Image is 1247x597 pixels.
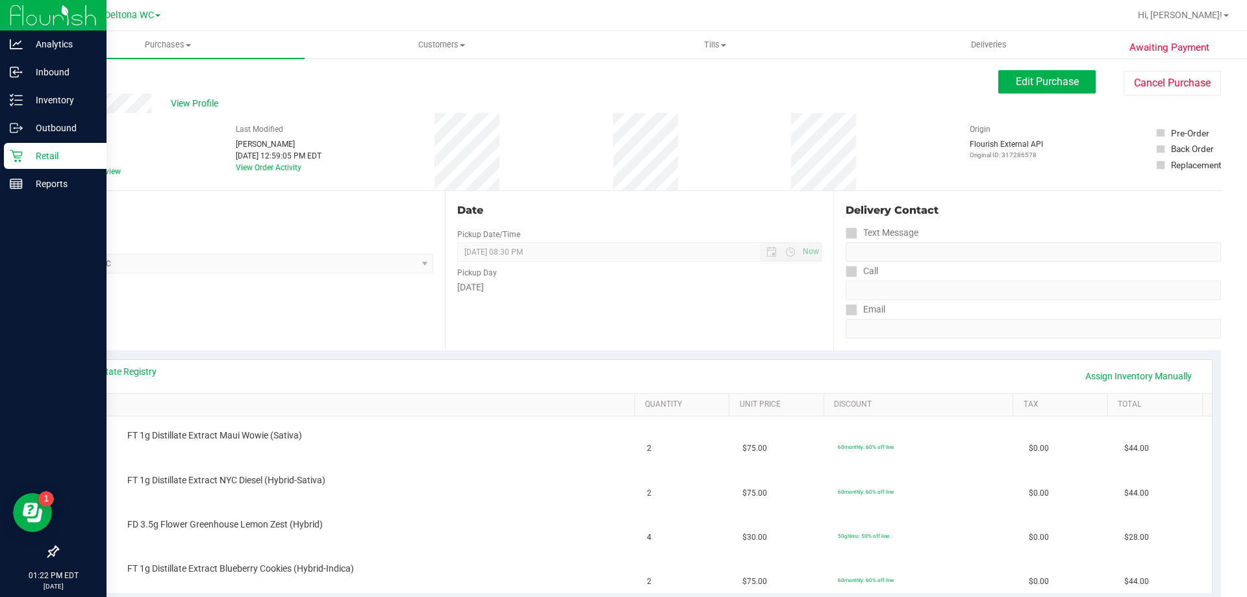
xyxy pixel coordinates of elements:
span: Customers [305,39,577,51]
inline-svg: Inventory [10,94,23,107]
span: Deliveries [953,39,1024,51]
p: Retail [23,148,101,164]
p: Analytics [23,36,101,52]
a: Quantity [645,400,724,410]
span: $0.00 [1029,442,1049,455]
span: FT 1g Distillate Extract NYC Diesel (Hybrid-Sativa) [127,474,325,487]
span: Hi, [PERSON_NAME]! [1138,10,1222,20]
div: [DATE] 12:59:05 PM EDT [236,150,321,162]
inline-svg: Inbound [10,66,23,79]
inline-svg: Reports [10,177,23,190]
span: FT 1g Distillate Extract Blueberry Cookies (Hybrid-Indica) [127,563,354,575]
inline-svg: Analytics [10,38,23,51]
span: 2 [647,576,651,588]
p: [DATE] [6,581,101,591]
a: Assign Inventory Manually [1077,365,1200,387]
span: 60monthly: 60% off line [838,489,894,495]
a: View State Registry [79,365,157,378]
input: Format: (999) 999-9999 [846,281,1221,300]
label: Origin [970,123,990,135]
span: FT 1g Distillate Extract Maui Wowie (Sativa) [127,429,302,442]
span: $30.00 [742,531,767,544]
a: Tills [578,31,851,58]
span: 60monthly: 60% off line [838,577,894,583]
a: Customers [305,31,578,58]
span: Tills [579,39,851,51]
a: Tax [1024,400,1103,410]
span: $44.00 [1124,442,1149,455]
a: Discount [834,400,1008,410]
span: 60monthly: 60% off line [838,444,894,450]
span: $44.00 [1124,487,1149,500]
span: $0.00 [1029,531,1049,544]
span: $44.00 [1124,576,1149,588]
div: Location [57,203,433,218]
a: View Order Activity [236,163,301,172]
p: Outbound [23,120,101,136]
a: Purchases [31,31,305,58]
div: [PERSON_NAME] [236,138,321,150]
span: Purchases [31,39,305,51]
span: $0.00 [1029,576,1049,588]
span: $75.00 [742,442,767,455]
label: Pickup Date/Time [457,229,520,240]
span: 2 [647,442,651,455]
span: FD 3.5g Flower Greenhouse Lemon Zest (Hybrid) [127,518,323,531]
label: Pickup Day [457,267,497,279]
div: Back Order [1171,142,1214,155]
p: Inbound [23,64,101,80]
div: Delivery Contact [846,203,1221,218]
span: $0.00 [1029,487,1049,500]
p: 01:22 PM EDT [6,570,101,581]
span: 50ghlmz: 50% off line [838,533,889,539]
input: Format: (999) 999-9999 [846,242,1221,262]
label: Text Message [846,223,918,242]
span: Deltona WC [105,10,154,21]
div: [DATE] [457,281,821,294]
label: Call [846,262,878,281]
iframe: Resource center [13,493,52,532]
div: Pre-Order [1171,127,1209,140]
div: Flourish External API [970,138,1043,160]
p: Reports [23,176,101,192]
span: $28.00 [1124,531,1149,544]
div: Replacement [1171,159,1221,171]
inline-svg: Outbound [10,121,23,134]
span: 2 [647,487,651,500]
span: Awaiting Payment [1129,40,1209,55]
a: Deliveries [852,31,1126,58]
inline-svg: Retail [10,149,23,162]
a: Unit Price [740,400,819,410]
button: Edit Purchase [998,70,1096,94]
iframe: Resource center unread badge [38,491,54,507]
label: Email [846,300,885,319]
div: Date [457,203,821,218]
button: Cancel Purchase [1124,71,1221,95]
span: Edit Purchase [1016,75,1079,88]
a: SKU [77,400,629,410]
label: Last Modified [236,123,283,135]
span: $75.00 [742,487,767,500]
a: Total [1118,400,1197,410]
p: Inventory [23,92,101,108]
p: Original ID: 317286578 [970,150,1043,160]
span: 4 [647,531,651,544]
span: View Profile [171,97,223,110]
span: $75.00 [742,576,767,588]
